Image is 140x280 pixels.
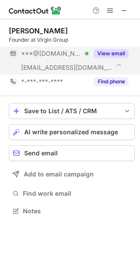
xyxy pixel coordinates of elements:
span: Notes [23,207,131,215]
button: save-profile-one-click [9,103,135,119]
button: Add to email campaign [9,166,135,182]
button: Send email [9,145,135,161]
div: [PERSON_NAME] [9,26,68,35]
span: Add to email campaign [24,171,94,178]
span: AI write personalized message [24,129,118,136]
div: Founder at Virgin Group [9,36,135,44]
span: Find work email [23,190,131,197]
button: AI write personalized message [9,124,135,140]
span: ***@[DOMAIN_NAME] [21,50,82,57]
span: Send email [24,150,58,157]
button: Reveal Button [94,77,129,86]
button: Find work email [9,187,135,200]
div: Save to List / ATS / CRM [24,108,119,115]
button: Notes [9,205,135,217]
img: ContactOut v5.3.10 [9,5,62,16]
button: Reveal Button [94,49,129,58]
span: [EMAIL_ADDRESS][DOMAIN_NAME] [21,64,113,72]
